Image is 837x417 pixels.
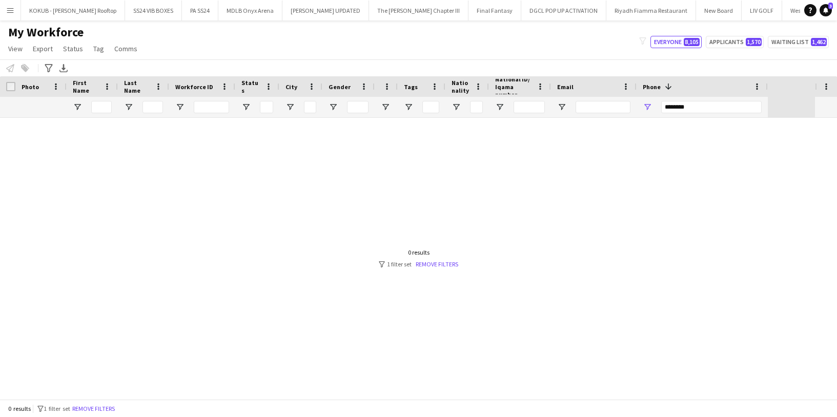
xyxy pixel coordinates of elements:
[828,3,833,9] span: 3
[91,101,112,113] input: First Name Filter Input
[63,44,83,53] span: Status
[110,42,141,55] a: Comms
[768,36,829,48] button: Waiting list1,462
[684,38,700,46] span: 8,105
[260,101,273,113] input: Status Filter Input
[468,1,521,20] button: Final Fantasy
[218,1,282,20] button: MDLB Onyx Arena
[452,79,471,94] span: Nationality
[241,102,251,112] button: Open Filter Menu
[57,62,70,74] app-action-btn: Export XLSX
[44,405,70,412] span: 1 filter set
[404,102,413,112] button: Open Filter Menu
[329,83,351,91] span: Gender
[8,25,84,40] span: My Workforce
[696,1,742,20] button: New Board
[495,102,504,112] button: Open Filter Menu
[182,1,218,20] button: PA SS24
[304,101,316,113] input: City Filter Input
[416,260,458,268] a: Remove filters
[142,101,163,113] input: Last Name Filter Input
[404,83,418,91] span: Tags
[369,1,468,20] button: The [PERSON_NAME] Chapter III
[285,83,297,91] span: City
[124,102,133,112] button: Open Filter Menu
[521,1,606,20] button: DGCL POP UP ACTIVATION
[381,102,390,112] button: Open Filter Menu
[661,101,762,113] input: Phone Filter Input
[21,1,125,20] button: KOKUB - [PERSON_NAME] Rooftop
[576,101,630,113] input: Email Filter Input
[89,42,108,55] a: Tag
[606,1,696,20] button: Riyadh Fiamma Restaurant
[114,44,137,53] span: Comms
[4,42,27,55] a: View
[8,44,23,53] span: View
[70,403,117,414] button: Remove filters
[93,44,104,53] span: Tag
[282,1,369,20] button: [PERSON_NAME] UPDATED
[643,83,661,91] span: Phone
[175,83,213,91] span: Workforce ID
[452,102,461,112] button: Open Filter Menu
[470,101,483,113] input: Nationality Filter Input
[125,1,182,20] button: SS24 VIB BOXES
[73,79,99,94] span: First Name
[820,4,832,16] a: 3
[706,36,764,48] button: Applicants1,570
[241,79,261,94] span: Status
[557,102,566,112] button: Open Filter Menu
[379,248,458,256] div: 0 results
[746,38,762,46] span: 1,570
[422,101,439,113] input: Tags Filter Input
[6,82,15,91] input: Column with Header Selection
[347,101,369,113] input: Gender Filter Input
[285,102,295,112] button: Open Filter Menu
[514,101,545,113] input: National ID/ Iqama number Filter Input
[643,102,652,112] button: Open Filter Menu
[73,102,82,112] button: Open Filter Menu
[29,42,57,55] a: Export
[329,102,338,112] button: Open Filter Menu
[194,101,229,113] input: Workforce ID Filter Input
[175,102,185,112] button: Open Filter Menu
[124,79,151,94] span: Last Name
[22,83,39,91] span: Photo
[742,1,782,20] button: LIV GOLF
[43,62,55,74] app-action-btn: Advanced filters
[33,44,53,53] span: Export
[650,36,702,48] button: Everyone8,105
[379,260,458,268] div: 1 filter set
[59,42,87,55] a: Status
[557,83,574,91] span: Email
[811,38,827,46] span: 1,462
[495,75,533,98] span: National ID/ Iqama number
